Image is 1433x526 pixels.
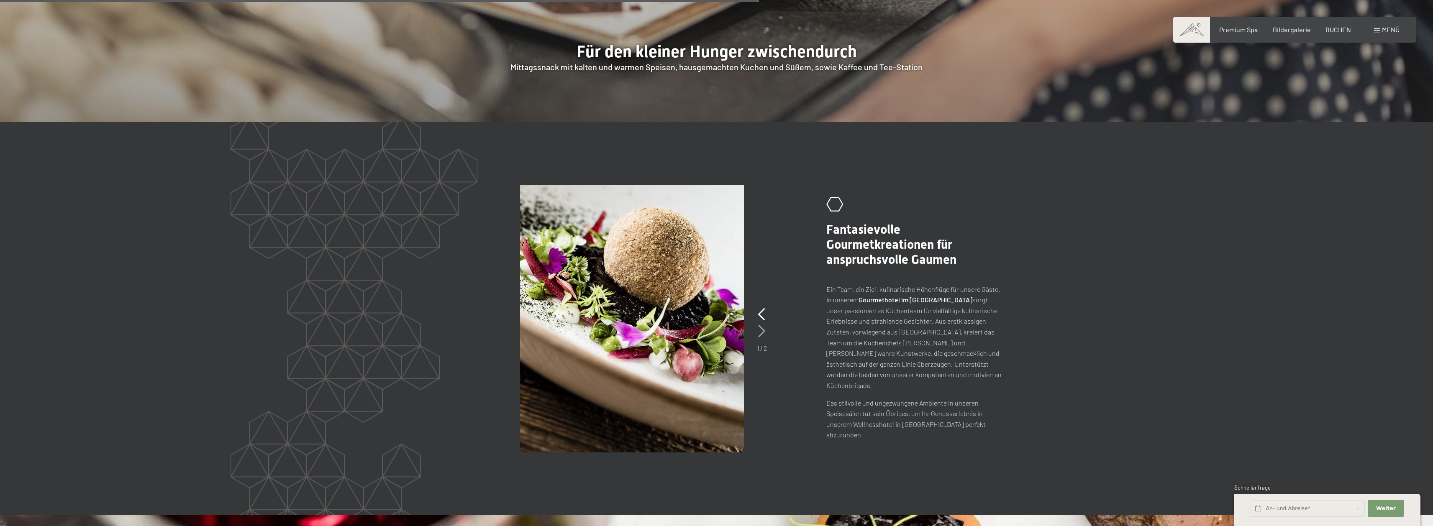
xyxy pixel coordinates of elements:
[757,344,759,352] span: 1
[1233,506,1236,513] span: 1
[826,222,956,267] span: Fantasievolle Gourmetkreationen für anspruchsvolle Gaumen
[764,344,767,352] span: 2
[760,344,763,352] span: /
[826,398,1002,440] p: Das stilvolle und ungezwungene Ambiente in unseren Speisesälen tut sein Übriges, um Ihr Genusserl...
[859,296,972,304] strong: Gourmethotel im [GEOGRAPHIC_DATA]
[1368,500,1404,517] button: Weiter
[1325,26,1351,33] a: BUCHEN
[291,306,375,314] strong: lokale und regionale Zutaten
[826,284,1002,391] p: Ein Team, ein Ziel: kulinarische Höhenflüge für unsere Gäste. In unserem sorgt unser passionierte...
[1219,26,1258,33] a: Premium Spa
[255,365,431,430] p: Auch duftendes Brot, bestes Fleisch, knackfrisches Gemüse und Obst stammen vorwiegend von Produze...
[1234,484,1271,491] span: Schnellanfrage
[636,283,705,291] span: Einwilligung Marketing*
[520,185,744,452] img: Südtiroler Küche im Hotel Schwarzenstein genießen
[1273,26,1311,33] a: Bildergalerie
[255,294,431,359] p: Schlaraffenland für Feinschmecker und Weinliebhaber. Erstklassige bilden die Grundlage für die vi...
[1382,26,1400,33] span: Menü
[255,232,416,277] span: Lokale und regionale Zutaten als Basis für exquisite Kreationen
[1376,505,1396,512] span: Weiter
